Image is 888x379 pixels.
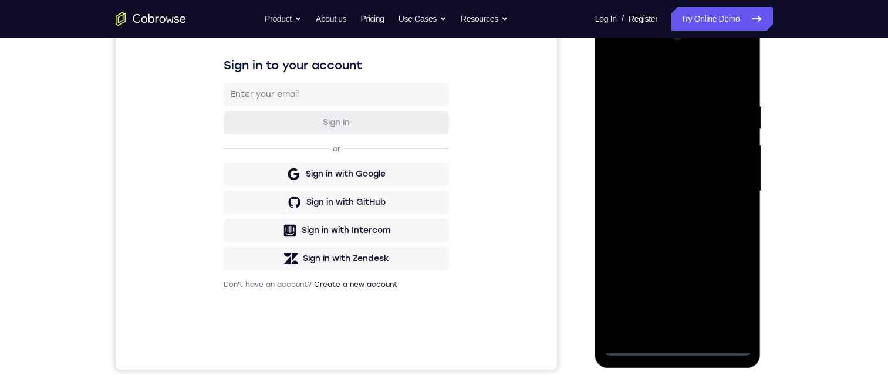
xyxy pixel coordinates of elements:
[265,7,302,31] button: Product
[198,304,282,312] a: Create a new account
[191,220,270,232] div: Sign in with GitHub
[629,7,657,31] a: Register
[622,12,624,26] span: /
[108,186,333,209] button: Sign in with Google
[108,303,333,313] p: Don't have an account?
[116,12,186,26] a: Go to the home page
[671,7,772,31] a: Try Online Demo
[316,7,346,31] a: About us
[215,168,227,177] p: or
[187,276,274,288] div: Sign in with Zendesk
[190,192,270,204] div: Sign in with Google
[186,248,275,260] div: Sign in with Intercom
[108,214,333,238] button: Sign in with GitHub
[108,242,333,266] button: Sign in with Intercom
[461,7,508,31] button: Resources
[399,7,447,31] button: Use Cases
[595,7,617,31] a: Log In
[108,270,333,294] button: Sign in with Zendesk
[360,7,384,31] a: Pricing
